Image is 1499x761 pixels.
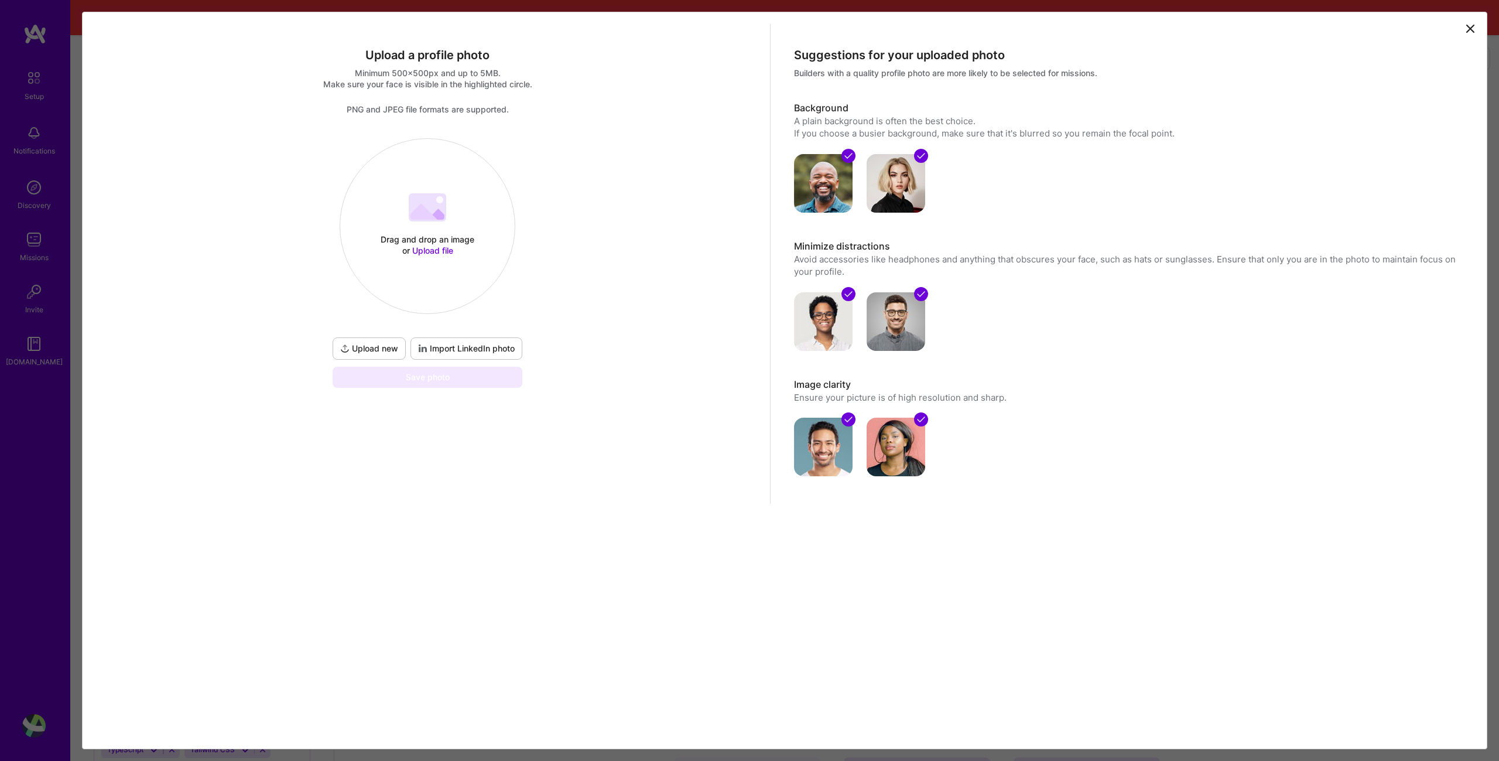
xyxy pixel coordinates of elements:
[330,138,525,388] div: Drag and drop an image or Upload fileUpload newImport LinkedIn photoSave photo
[867,292,925,351] img: avatar
[94,67,761,79] div: Minimum 500x500px and up to 5MB.
[867,154,925,213] img: avatar
[794,418,853,476] img: avatar
[794,240,1461,253] h3: Minimize distractions
[794,253,1461,278] p: Avoid accessories like headphones and anything that obscures your face, such as hats or sunglasse...
[94,104,761,115] div: PNG and JPEG file formats are supported.
[410,337,522,360] div: To import a profile photo add your LinkedIn URL to your profile.
[794,391,1461,404] p: Ensure your picture is of high resolution and sharp.
[333,337,406,360] button: Upload new
[794,154,853,213] img: avatar
[794,378,1461,391] h3: Image clarity
[412,245,453,255] span: Upload file
[418,343,515,354] span: Import LinkedIn photo
[94,79,761,90] div: Make sure your face is visible in the highlighted circle.
[94,47,761,63] div: Upload a profile photo
[794,102,1461,115] h3: Background
[794,67,1461,79] div: Builders with a quality profile photo are more likely to be selected for missions.
[867,418,925,476] img: avatar
[418,344,427,353] i: icon LinkedInDarkV2
[794,115,1461,127] div: A plain background is often the best choice.
[410,337,522,360] button: Import LinkedIn photo
[794,127,1461,139] div: If you choose a busier background, make sure that it's blurred so you remain the focal point.
[340,343,398,354] span: Upload new
[378,234,477,256] div: Drag and drop an image or
[794,47,1461,63] div: Suggestions for your uploaded photo
[340,344,350,353] i: icon UploadDark
[794,292,853,351] img: avatar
